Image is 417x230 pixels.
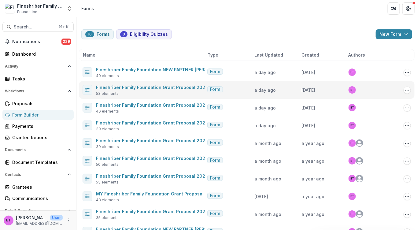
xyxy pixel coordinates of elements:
div: Beth Tigay [350,195,354,198]
span: a month ago [254,158,281,164]
a: Fineshriber Family Foundation Grant Proposal 2025 Current Partners Outside of [GEOGRAPHIC_DATA] [96,102,315,108]
div: Beth Tigay [6,218,11,222]
span: Foundation [17,9,37,15]
div: Beth Tigay [350,124,354,127]
button: Open Workflows [2,86,74,96]
span: [DATE] [301,123,315,128]
span: a day ago [254,123,276,128]
div: Fineshriber Family Foundation [17,3,63,9]
span: 43 elements [96,197,119,203]
span: Form [210,140,220,145]
div: Communications [12,195,69,202]
span: 40 elements [96,73,119,79]
span: a month ago [254,176,281,181]
div: Beth Tigay [350,106,354,109]
a: Proposals [2,98,74,109]
button: Options [404,87,411,94]
div: Beth Tigay [350,88,354,91]
span: Search... [14,24,55,30]
span: Last Updated [255,52,283,58]
span: Form [210,122,220,128]
button: Options [404,104,411,112]
button: Get Help [402,2,415,15]
a: Fineshriber Family Foundation Grant Proposal 2024 Current Partner - Program or Project [96,138,289,143]
svg: avatar [356,157,363,165]
div: Beth Tigay [350,71,354,74]
button: Search... [2,22,74,32]
a: Fineshriber Family Foundation Grant Proposal 2025 [96,85,208,90]
span: Activity [5,64,65,69]
span: Name [83,52,95,58]
a: Payments [2,121,74,131]
span: a day ago [254,70,276,75]
button: Open entity switcher [65,2,74,15]
a: Dashboard [2,49,74,59]
a: MY Fineshriber Family Foundation Grant Proposal Instructions template 2024 - Program or Project [96,191,309,196]
div: Dashboard [12,51,69,57]
span: a year ago [301,176,324,181]
span: Form [210,105,220,110]
span: Form [210,176,220,181]
button: Notifications229 [2,37,74,46]
button: Open Activity [2,61,74,71]
a: Fineshriber Family Foundation Grant Proposal 2024 [96,173,208,179]
a: Fineshriber Family Foundation Grant Proposal 2024 - General Operating Support [96,209,272,214]
a: Tasks [2,74,74,84]
span: a month ago [254,141,281,146]
span: Form [210,69,220,74]
a: Communications [2,193,74,203]
span: Data & Reporting [5,209,65,213]
button: Open Contacts [2,170,74,180]
div: Proposals [12,100,69,107]
span: a year ago [301,194,324,199]
span: 39 elements [96,144,119,150]
span: Form [210,193,220,198]
span: 229 [61,39,71,45]
button: Options [404,122,411,129]
button: Options [404,193,411,200]
span: a year ago [301,158,324,164]
span: Form [210,87,220,92]
svg: avatar [356,139,363,147]
button: Options [404,175,411,183]
button: Partners [388,2,400,15]
button: Options [404,158,411,165]
p: [EMAIL_ADDRESS][DOMAIN_NAME] [16,221,63,226]
span: 0 [123,32,125,36]
span: [DATE] [301,105,315,110]
button: Open Documents [2,145,74,155]
div: Grantees [12,184,69,190]
span: 53 elements [96,91,119,96]
button: Eligibility Quizzes [116,29,172,39]
svg: avatar [356,210,363,218]
span: 50 elements [96,162,119,167]
button: Options [404,140,411,147]
a: Document Templates [2,157,74,167]
p: User [50,215,63,221]
nav: breadcrumb [79,4,96,13]
a: Grantee Reports [2,132,74,143]
span: a year ago [301,141,324,146]
svg: avatar [356,175,363,182]
div: Payments [12,123,69,129]
span: 39 elements [96,126,119,132]
div: Beth Tigay [350,159,354,162]
span: Notifications [12,39,61,44]
div: Beth Tigay [350,142,354,145]
span: 53 elements [96,180,119,185]
button: New Form [376,29,412,39]
button: Open Data & Reporting [2,206,74,216]
span: a day ago [254,87,276,93]
a: Fineshriber Family Foundation Grant Proposal 2024 Current Partners Outside of [GEOGRAPHIC_DATA] [96,156,315,161]
span: [DATE] [301,70,315,75]
span: Documents [5,148,65,152]
button: Forms [81,29,114,39]
button: Options [404,69,411,76]
div: Forms [81,5,94,12]
span: [DATE] [301,87,315,93]
a: Form Builder [2,110,74,120]
div: Beth Tigay [350,177,354,180]
button: More [65,217,72,224]
button: Options [404,211,411,218]
span: a year ago [301,212,324,217]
